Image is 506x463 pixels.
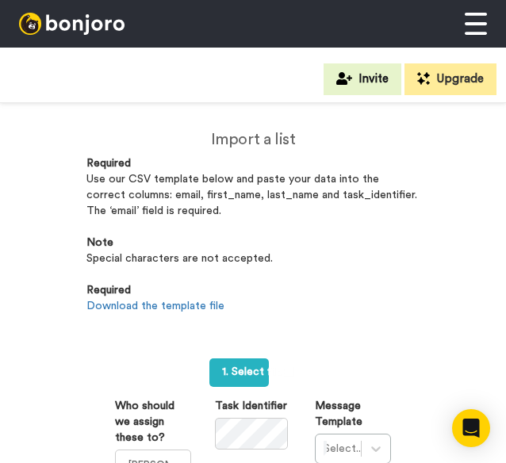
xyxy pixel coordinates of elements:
h2: Import a list [86,131,420,148]
dt: Required [86,156,420,172]
span: 1. Select file [222,366,293,377]
a: Download the template file [86,300,224,312]
dt: Note [86,235,420,251]
div: Open Intercom Messenger [452,409,490,447]
img: bj-logo-header-white.svg [19,13,125,35]
dd: Special characters are not accepted. [86,251,420,283]
button: Upgrade [404,63,496,95]
label: Message Template [315,398,391,430]
dd: Use our CSV template below and paste your data into the correct columns: email, first_name, last_... [86,172,420,235]
button: Invite [324,63,401,95]
label: Task Identifier [215,398,287,414]
label: Who should we assign these to? [115,398,191,446]
img: menu-white.svg [465,13,487,35]
dt: Required [86,283,420,299]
